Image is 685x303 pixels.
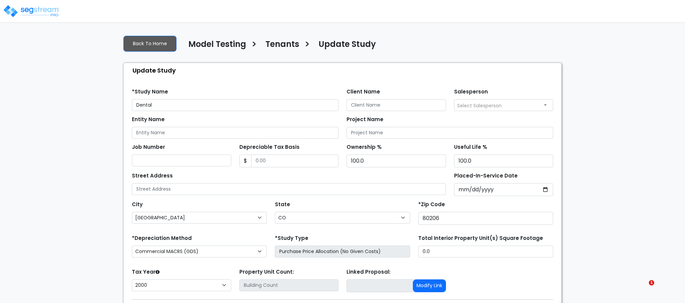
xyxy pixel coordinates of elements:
[265,39,299,51] h4: Tenants
[239,155,252,167] span: $
[347,155,446,167] input: Ownership
[251,39,257,52] h3: >
[132,201,143,209] label: City
[313,39,376,54] a: Update Study
[132,116,165,123] label: Entity Name
[275,235,308,242] label: *Study Type
[318,39,376,51] h4: Update Study
[454,143,487,151] label: Useful Life %
[418,246,553,257] input: total square foot
[251,155,339,167] input: 0.00
[3,4,60,18] img: logo_pro_r.png
[347,88,380,96] label: Client Name
[457,102,502,109] span: Select Salesperson
[454,172,518,180] label: Placed-In-Service Date
[418,235,543,242] label: Total Interior Property Unit(s) Square Footage
[239,279,339,291] input: Building Count
[454,88,488,96] label: Salesperson
[132,143,165,151] label: Job Number
[635,280,651,296] iframe: Intercom live chat
[275,201,290,209] label: State
[132,127,338,139] input: Entity Name
[347,116,383,123] label: Project Name
[132,268,160,276] label: Tax Year
[188,39,246,51] h4: Model Testing
[413,279,446,292] button: Modify Link
[260,39,299,54] a: Tenants
[418,201,445,209] label: *Zip Code
[132,99,338,111] input: Study Name
[132,88,168,96] label: *Study Name
[239,268,294,276] label: Property Unit Count:
[304,39,310,52] h3: >
[347,143,382,151] label: Ownership %
[347,99,446,111] input: Client Name
[123,36,176,52] a: Back To Home
[649,280,654,285] span: 1
[132,172,173,180] label: Street Address
[132,235,192,242] label: *Depreciation Method
[347,127,553,139] input: Project Name
[183,39,246,54] a: Model Testing
[347,268,391,276] label: Linked Proposal:
[239,143,300,151] label: Depreciable Tax Basis
[127,63,561,78] div: Update Study
[132,183,446,195] input: Street Address
[454,155,553,167] input: Depreciation
[418,212,553,225] input: Zip Code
